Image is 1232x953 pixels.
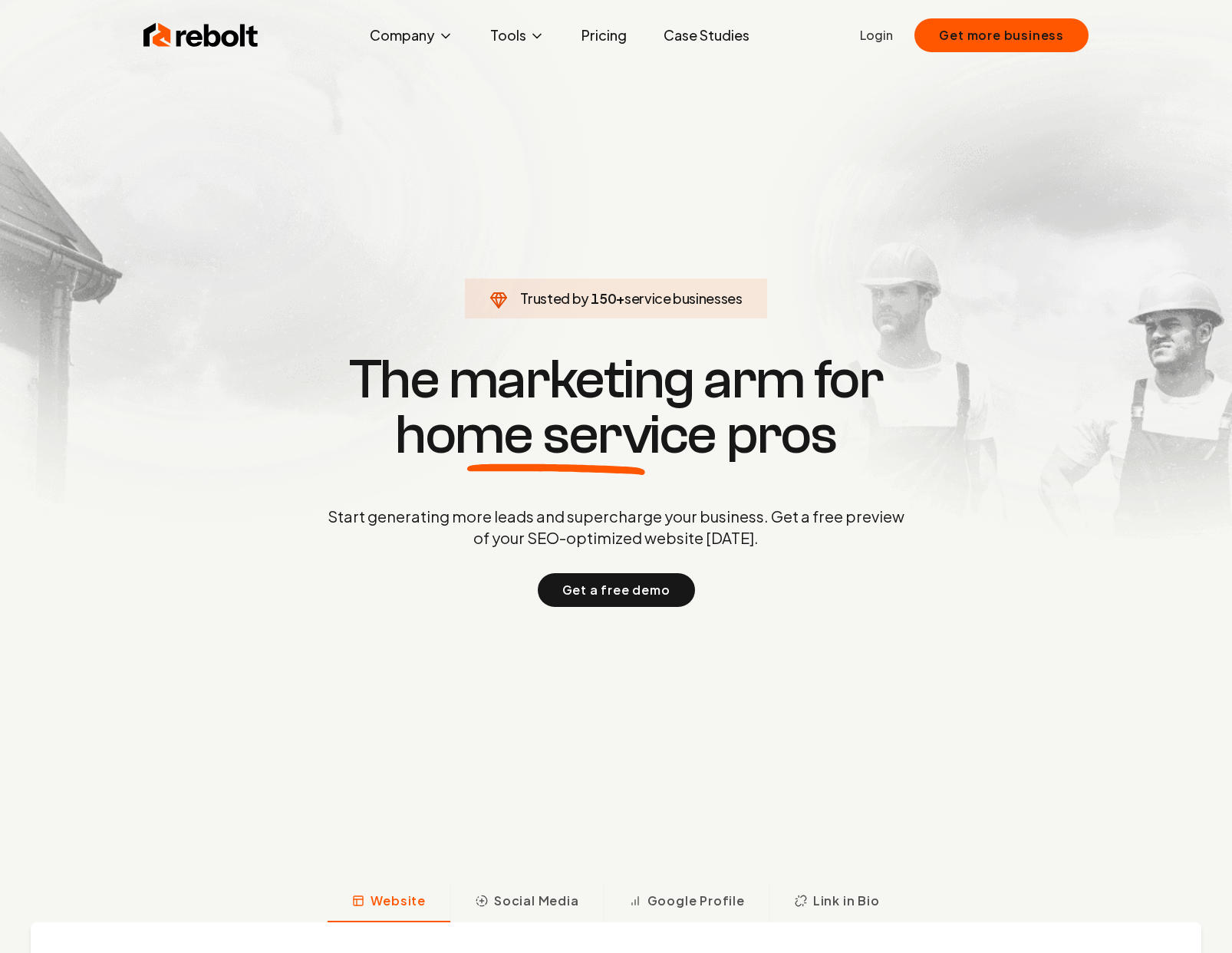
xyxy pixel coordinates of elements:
span: Website [371,892,426,910]
p: Start generating more leads and supercharge your business. Get a free preview of your SEO-optimiz... [324,506,908,549]
button: Website [328,882,450,922]
span: home service [395,407,716,463]
span: Google Profile [647,892,745,910]
button: Company [357,20,466,51]
span: 150 [591,288,616,309]
a: Login [860,26,893,45]
img: Rebolt Logo [143,20,259,51]
h1: The marketing arm for pros [248,352,984,463]
button: Get a free demo [538,573,695,607]
a: Pricing [569,20,639,51]
span: service businesses [624,289,743,307]
button: Social Media [450,882,604,922]
span: Social Media [494,892,579,910]
span: Trusted by [520,289,588,307]
button: Tools [478,20,557,51]
span: Link in Bio [813,892,880,910]
button: Link in Bio [769,882,904,922]
span: + [616,289,624,307]
button: Get more business [914,18,1089,52]
button: Google Profile [604,882,769,922]
a: Case Studies [651,20,762,51]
